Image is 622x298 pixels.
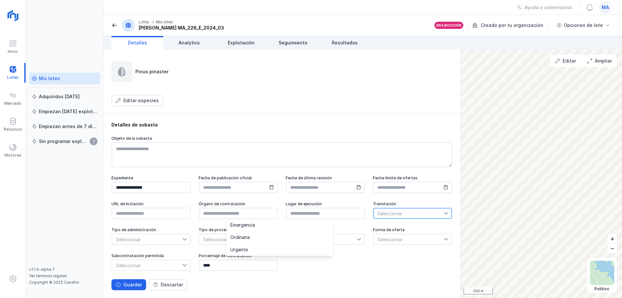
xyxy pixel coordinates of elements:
a: Empiezan antes de 7 días [29,121,100,132]
div: v1.1.0-alpha.7 [29,267,100,272]
span: ma [602,4,609,11]
div: Expediente [111,175,191,180]
div: Fecha de última revisión [286,175,365,180]
button: Descartar [149,279,187,290]
img: political.webp [590,261,614,285]
div: Órgano de contratación [199,201,278,206]
button: Ayuda y comentarios [513,2,577,13]
div: Político [590,286,614,292]
span: Seguimiento [279,40,307,46]
a: Explotación [215,36,267,50]
img: logoRight.svg [5,7,21,24]
a: Adquiridos [DATE] [29,91,100,102]
div: Descartar [161,281,183,288]
div: Mis lotes [156,19,173,25]
div: Lotes [139,19,149,25]
div: URL de licitación [111,201,191,206]
div: Mercado [4,101,21,106]
button: Ampliar [583,55,616,66]
div: Porcentaje de contratación [199,253,278,258]
button: – [607,244,617,253]
li: Ordinaria [226,231,333,244]
div: Tipo de procedimiento [199,227,278,232]
div: Editar [563,58,576,64]
span: Urgente [230,247,248,252]
div: Forma de oferta [373,227,452,232]
div: Mis lotes [39,75,60,82]
span: Seleccionar [112,234,182,244]
a: Mis lotes [29,73,100,84]
span: 1 [90,137,98,145]
button: + [607,234,617,243]
span: Resultados [332,40,358,46]
div: Fecha de publicación oficial [199,175,278,180]
span: Seleccionar [112,260,182,270]
span: Ordinaria [230,235,250,240]
a: Ver términos legales [29,273,67,278]
div: Objeto de la subasta [111,136,452,141]
a: Detalles [111,36,163,50]
div: Detalles de subasta [111,122,452,128]
a: Seguimiento [267,36,319,50]
a: Resultados [319,36,371,50]
div: Adquiridos [DATE] [39,93,80,100]
div: Pinus pinaster [135,68,168,75]
li: Urgente [226,244,333,256]
span: Emergencia [230,223,255,227]
a: Analytics [163,36,215,50]
div: Creado por tu organización [472,20,549,30]
div: En ejecución [436,23,461,28]
span: Explotación [228,40,255,46]
span: Seleccionar [199,234,270,244]
div: Editar especies [123,97,159,104]
div: Copyright © 2025 Cesefor [29,280,100,285]
span: Analytics [179,40,200,46]
span: Seleccionar [374,234,444,244]
span: Seleccionar [374,208,444,219]
div: Motores [5,153,21,158]
div: Ampliar [595,58,612,64]
div: Sin programar explotación [39,138,88,145]
a: Empiezan [DATE] explotación [29,106,100,117]
div: Empiezan antes de 7 días [39,123,98,130]
button: Guardar [111,279,146,290]
div: [PERSON_NAME] MA_226_E_2024_03 [139,25,224,31]
div: Lugar de ejecución [286,201,365,206]
div: Tramitación [373,201,452,206]
button: Editar especies [111,95,163,106]
a: Sin programar explotación1 [29,136,100,147]
div: Guardar [123,281,142,288]
li: Emergencia [226,219,333,231]
div: Opciones de lote [564,22,603,29]
span: Detalles [128,40,147,46]
div: Inicio [8,49,18,54]
div: Tipo de administración [111,227,191,232]
div: Empiezan [DATE] explotación [39,108,98,115]
div: Fecha límite de ofertas [373,175,452,180]
button: Editar [551,55,580,66]
div: Recursos [4,127,22,132]
div: Ayuda y comentarios [524,4,572,11]
div: Subcontratación permitida [111,253,191,258]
